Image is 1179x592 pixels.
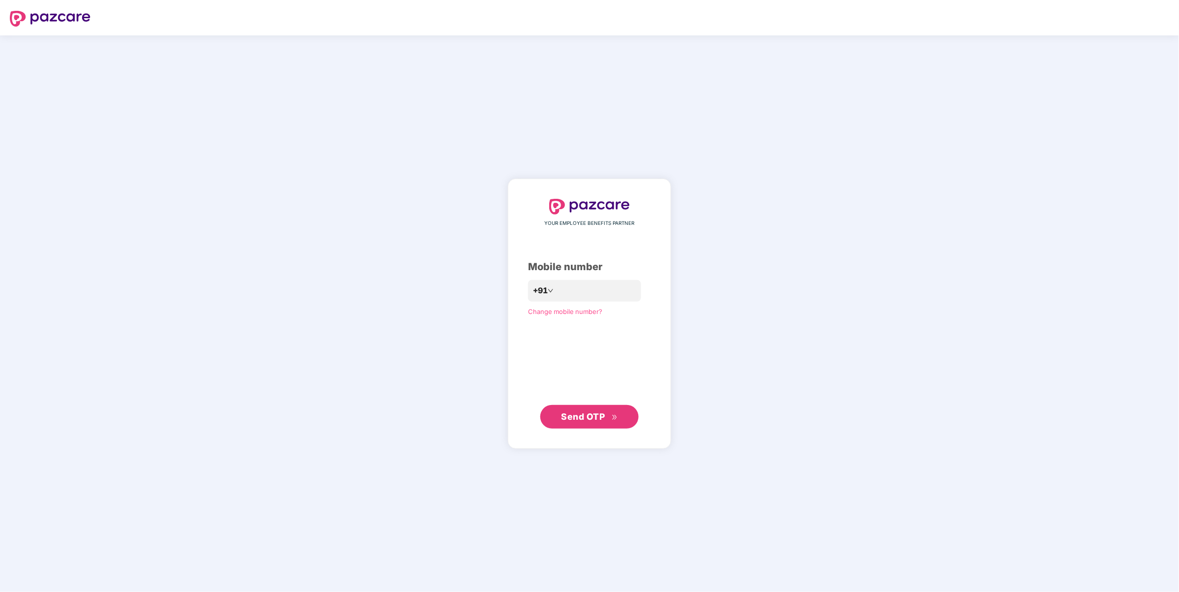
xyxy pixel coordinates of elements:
span: +91 [533,284,548,297]
span: YOUR EMPLOYEE BENEFITS PARTNER [545,219,635,227]
img: logo [10,11,90,27]
div: Mobile number [528,259,651,275]
button: Send OTPdouble-right [540,405,639,429]
span: double-right [612,414,618,421]
img: logo [549,199,630,215]
span: Send OTP [561,411,605,422]
span: down [548,288,554,294]
a: Change mobile number? [528,308,602,315]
